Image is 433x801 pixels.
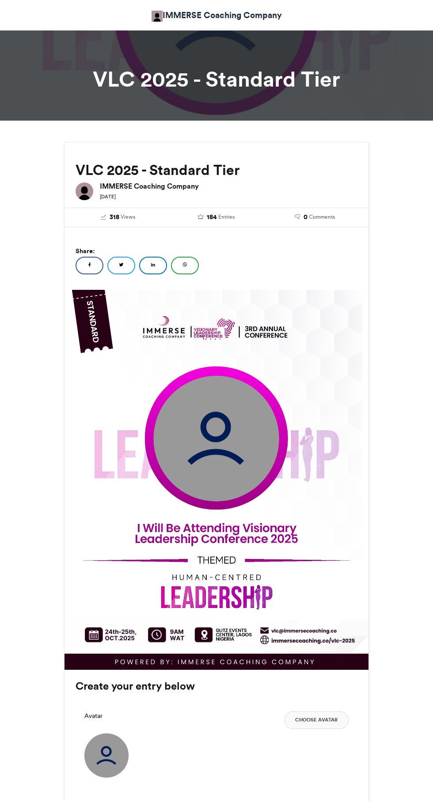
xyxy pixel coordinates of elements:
img: user_circle.png [153,376,279,501]
img: IMMERSE Coaching Company [152,11,163,22]
label: Avatar [84,711,103,721]
a: 0 Comments [272,213,357,222]
img: Background [65,290,368,670]
h2: VLC 2025 - Standard Tier [76,162,357,178]
small: [DATE] [100,194,116,200]
h5: Share: [76,245,357,257]
a: 318 Views [76,213,161,222]
span: 184 [207,213,217,222]
img: IMMERSE Coaching Company [76,182,93,200]
h1: VLC 2025 - Standard Tier [64,68,369,90]
a: 184 Entries [174,213,259,222]
button: Choose Avatar [284,711,349,729]
img: user_circle.png [84,733,129,778]
h6: IMMERSE Coaching Company [100,182,357,190]
span: 318 [110,213,119,222]
span: Views [121,213,135,221]
span: Entries [218,213,235,221]
span: Comments [309,213,335,221]
a: IMMERSE Coaching Company [152,9,282,22]
h3: Create your entry below [76,681,357,691]
span: 0 [304,213,308,222]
